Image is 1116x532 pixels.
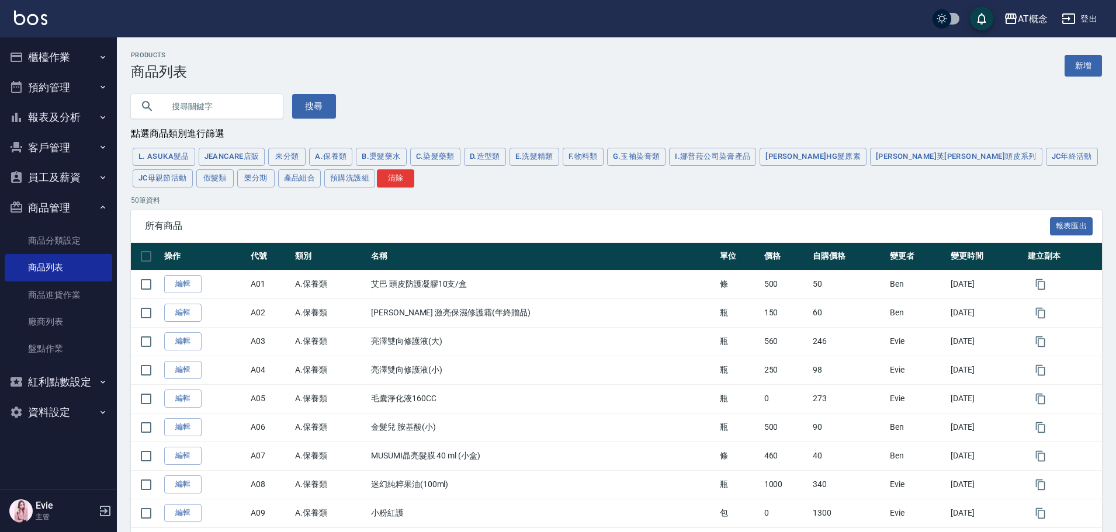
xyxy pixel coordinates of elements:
[887,270,948,298] td: Ben
[131,64,187,80] h3: 商品列表
[761,384,810,413] td: 0
[133,169,193,187] button: JC母親節活動
[368,298,717,327] td: [PERSON_NAME] 激亮保濕修護霜(年終贈品)
[368,243,717,270] th: 名稱
[164,418,202,436] a: 編輯
[368,499,717,527] td: 小粉紅護
[5,42,112,72] button: 櫃檯作業
[5,102,112,133] button: 報表及分析
[717,243,761,270] th: 單位
[410,148,460,166] button: C.染髮藥類
[887,470,948,499] td: Evie
[164,275,202,293] a: 編輯
[717,413,761,441] td: 瓶
[970,7,993,30] button: save
[164,475,202,493] a: 編輯
[5,162,112,193] button: 員工及薪資
[810,499,887,527] td: 1300
[870,148,1042,166] button: [PERSON_NAME]芙[PERSON_NAME]頭皮系列
[5,227,112,254] a: 商品分類設定
[887,499,948,527] td: Evie
[717,499,761,527] td: 包
[131,195,1102,206] p: 50 筆資料
[810,384,887,413] td: 273
[948,270,1025,298] td: [DATE]
[810,470,887,499] td: 340
[164,91,273,122] input: 搜尋關鍵字
[1065,55,1102,77] a: 新增
[563,148,604,166] button: F.物料類
[717,327,761,356] td: 瓶
[292,243,368,270] th: 類別
[761,298,810,327] td: 150
[268,148,306,166] button: 未分類
[948,356,1025,384] td: [DATE]
[248,413,292,441] td: A06
[5,72,112,103] button: 預約管理
[248,441,292,470] td: A07
[145,220,1050,232] span: 所有商品
[292,327,368,356] td: A.保養類
[5,133,112,163] button: 客戶管理
[131,128,1102,140] div: 點選商品類別進行篩選
[810,270,887,298] td: 50
[810,298,887,327] td: 60
[948,441,1025,470] td: [DATE]
[248,499,292,527] td: A09
[948,499,1025,527] td: [DATE]
[1050,220,1093,231] a: 報表匯出
[1018,12,1048,26] div: AT概念
[199,148,265,166] button: JeanCare店販
[717,298,761,327] td: 瓶
[292,499,368,527] td: A.保養類
[717,356,761,384] td: 瓶
[161,243,248,270] th: 操作
[810,243,887,270] th: 自購價格
[248,243,292,270] th: 代號
[248,270,292,298] td: A01
[5,335,112,362] a: 盤點作業
[761,441,810,470] td: 460
[324,169,375,187] button: 預購洗護組
[5,367,112,397] button: 紅利點數設定
[717,270,761,298] td: 條
[717,384,761,413] td: 瓶
[292,94,336,119] button: 搜尋
[5,193,112,223] button: 商品管理
[278,169,321,187] button: 產品組合
[810,413,887,441] td: 90
[292,384,368,413] td: A.保養類
[292,441,368,470] td: A.保養類
[5,308,112,335] a: 廠商列表
[131,51,187,59] h2: Products
[164,390,202,408] a: 編輯
[717,441,761,470] td: 條
[761,327,810,356] td: 560
[5,254,112,281] a: 商品列表
[9,499,33,523] img: Person
[368,356,717,384] td: 亮澤雙向修護液(小)
[887,243,948,270] th: 變更者
[164,504,202,522] a: 編輯
[887,356,948,384] td: Evie
[669,148,756,166] button: I.娜普菈公司染膏產品
[377,169,414,187] button: 清除
[761,470,810,499] td: 1000
[761,243,810,270] th: 價格
[1050,217,1093,235] button: 報表匯出
[760,148,867,166] button: [PERSON_NAME]HG髮原素
[999,7,1052,31] button: AT概念
[887,384,948,413] td: Evie
[1046,148,1098,166] button: JC年終活動
[761,270,810,298] td: 500
[810,441,887,470] td: 40
[1057,8,1102,30] button: 登出
[5,281,112,308] a: 商品進貨作業
[164,361,202,379] a: 編輯
[810,356,887,384] td: 98
[368,413,717,441] td: 金髮兒 胺基酸(小)
[761,413,810,441] td: 500
[761,356,810,384] td: 250
[309,148,352,166] button: A.保養類
[292,470,368,499] td: A.保養類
